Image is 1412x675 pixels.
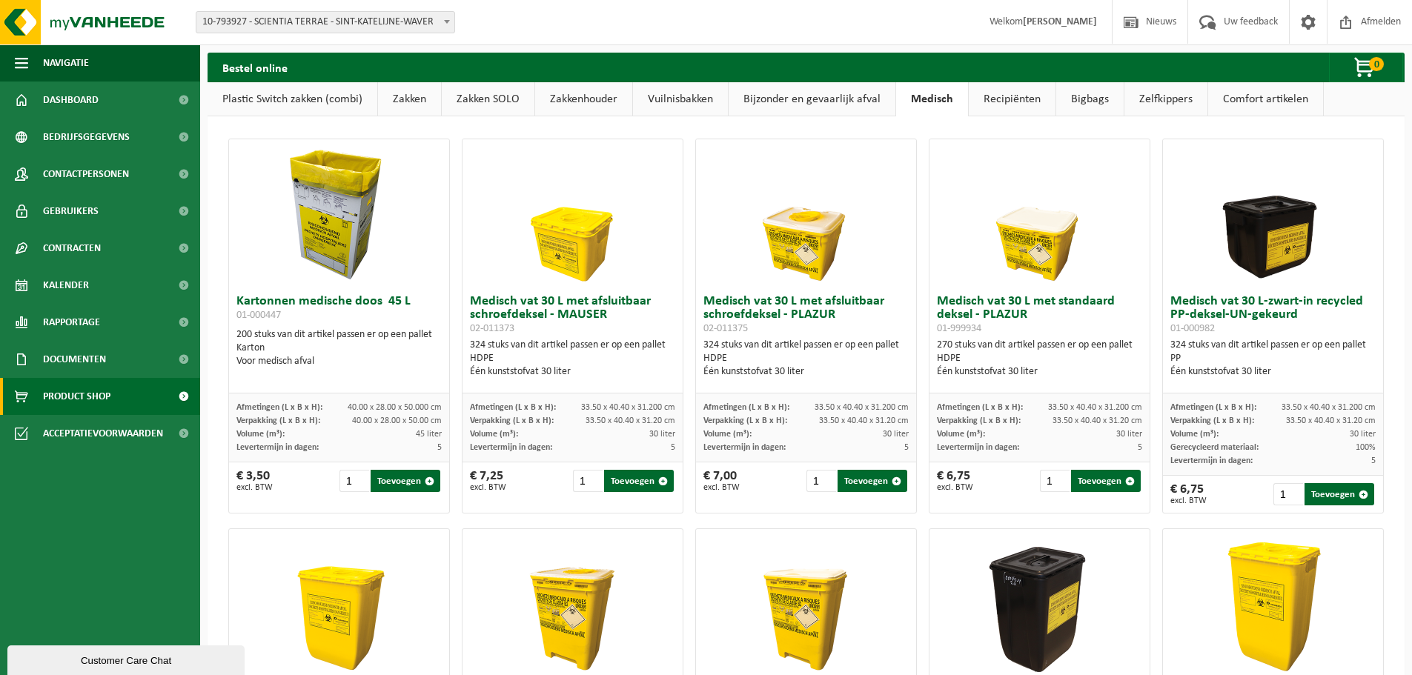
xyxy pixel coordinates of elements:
div: € 7,00 [703,470,740,492]
span: 5 [1371,456,1376,465]
iframe: chat widget [7,642,248,675]
div: Karton [236,342,442,355]
span: excl. BTW [236,483,273,492]
a: Zakkenhouder [535,82,632,116]
span: Contactpersonen [43,156,129,193]
input: 1 [806,470,837,492]
a: Zakken SOLO [442,82,534,116]
div: € 6,75 [1170,483,1207,505]
span: excl. BTW [937,483,973,492]
div: € 6,75 [937,470,973,492]
span: Levertermijn in dagen: [470,443,552,452]
div: Één kunststofvat 30 liter [703,365,909,379]
span: Volume (m³): [703,430,752,439]
a: Bigbags [1056,82,1124,116]
img: 01-000447 [265,139,414,287]
span: Volume (m³): [937,430,985,439]
span: Afmetingen (L x B x H): [1170,403,1256,412]
span: Levertermijn in dagen: [236,443,319,452]
span: 30 liter [1116,430,1142,439]
span: Product Shop [43,378,110,415]
div: € 7,25 [470,470,506,492]
input: 1 [1273,483,1304,505]
img: 02-011375 [732,139,881,287]
span: 01-999934 [937,323,981,334]
a: Zelfkippers [1124,82,1207,116]
span: Navigatie [43,44,89,82]
div: Één kunststofvat 30 liter [470,365,675,379]
span: Levertermijn in dagen: [1170,456,1253,465]
span: excl. BTW [703,483,740,492]
span: Gerecycleerd materiaal: [1170,443,1259,452]
div: HDPE [937,352,1142,365]
span: 33.50 x 40.40 x 31.200 cm [815,403,909,412]
span: 10-793927 - SCIENTIA TERRAE - SINT-KATELIJNE-WAVER [196,11,455,33]
button: Toevoegen [1071,470,1141,492]
div: HDPE [703,352,909,365]
span: 02-011375 [703,323,748,334]
span: Bedrijfsgegevens [43,119,130,156]
div: 270 stuks van dit artikel passen er op een pallet [937,339,1142,379]
span: Afmetingen (L x B x H): [236,403,322,412]
button: 0 [1329,53,1403,82]
a: Medisch [896,82,968,116]
div: Voor medisch afval [236,355,442,368]
a: Plastic Switch zakken (combi) [208,82,377,116]
span: 33.50 x 40.40 x 31.20 cm [1053,416,1142,425]
span: 5 [904,443,909,452]
h3: Medisch vat 30 L-zwart-in recycled PP-deksel-UN-gekeurd [1170,295,1376,335]
span: Gebruikers [43,193,99,230]
span: 0 [1369,57,1384,71]
span: 45 liter [416,430,442,439]
span: 33.50 x 40.40 x 31.20 cm [586,416,675,425]
span: Volume (m³): [470,430,518,439]
span: Afmetingen (L x B x H): [937,403,1023,412]
button: Toevoegen [838,470,907,492]
span: Rapportage [43,304,100,341]
span: excl. BTW [1170,496,1207,505]
span: Verpakking (L x B x H): [937,416,1021,425]
span: 5 [671,443,675,452]
div: 324 stuks van dit artikel passen er op een pallet [1170,339,1376,379]
div: HDPE [470,352,675,365]
span: 30 liter [883,430,909,439]
input: 1 [339,470,370,492]
span: 10-793927 - SCIENTIA TERRAE - SINT-KATELIJNE-WAVER [196,12,454,33]
span: Levertermijn in dagen: [937,443,1019,452]
span: Documenten [43,341,106,378]
span: 01-000982 [1170,323,1215,334]
span: 33.50 x 40.40 x 31.200 cm [1282,403,1376,412]
div: Één kunststofvat 30 liter [1170,365,1376,379]
button: Toevoegen [371,470,440,492]
span: 33.50 x 40.40 x 31.20 cm [819,416,909,425]
span: excl. BTW [470,483,506,492]
span: Volume (m³): [236,430,285,439]
span: Volume (m³): [1170,430,1219,439]
a: Bijzonder en gevaarlijk afval [729,82,895,116]
input: 1 [1040,470,1070,492]
span: Verpakking (L x B x H): [1170,416,1254,425]
a: Zakken [378,82,441,116]
span: 30 liter [1350,430,1376,439]
span: 5 [1138,443,1142,452]
a: Recipiënten [969,82,1055,116]
span: 40.00 x 28.00 x 50.00 cm [352,416,442,425]
span: Verpakking (L x B x H): [470,416,554,425]
button: Toevoegen [604,470,674,492]
img: 01-999934 [966,139,1114,287]
span: 02-011373 [470,323,514,334]
span: 33.50 x 40.40 x 31.20 cm [1286,416,1376,425]
div: 324 stuks van dit artikel passen er op een pallet [703,339,909,379]
h3: Kartonnen medische doos 45 L [236,295,442,325]
span: 100% [1356,443,1376,452]
span: Verpakking (L x B x H): [703,416,787,425]
div: PP [1170,352,1376,365]
input: 1 [573,470,603,492]
span: 33.50 x 40.40 x 31.200 cm [581,403,675,412]
span: 40.00 x 28.00 x 50.000 cm [348,403,442,412]
div: 200 stuks van dit artikel passen er op een pallet [236,328,442,368]
span: 01-000447 [236,310,281,321]
img: 02-011373 [499,139,647,287]
img: 01-000982 [1199,139,1348,287]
